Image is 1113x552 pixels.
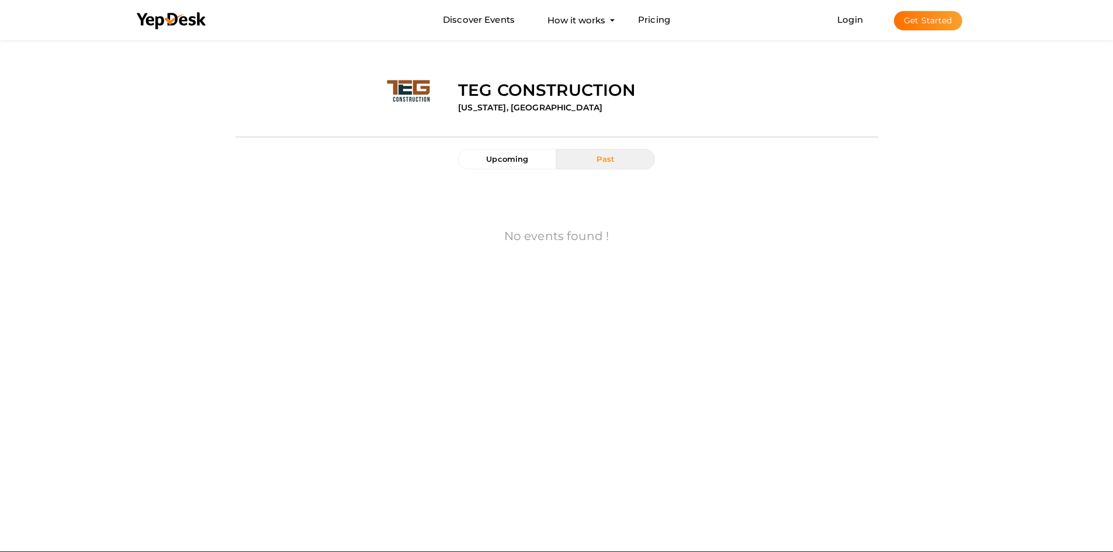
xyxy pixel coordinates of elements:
img: QPKNWXFZ_normal.png [376,61,441,125]
span: Upcoming [486,154,528,164]
a: Pricing [638,9,670,31]
a: Login [837,14,863,25]
label: TEG Construction [458,78,636,102]
button: Get Started [894,11,962,30]
label: No events found ! [504,228,609,245]
a: Discover Events [443,9,515,31]
button: How it works [544,9,609,31]
label: [US_STATE], [GEOGRAPHIC_DATA] [458,102,602,113]
button: Upcoming [458,149,556,169]
span: Past [597,154,615,164]
button: Past [556,149,654,169]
